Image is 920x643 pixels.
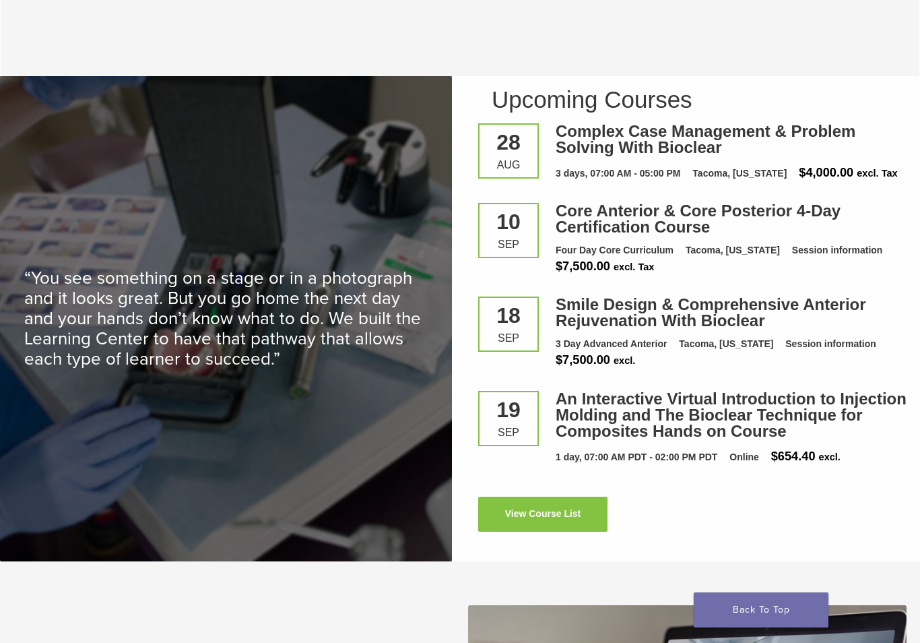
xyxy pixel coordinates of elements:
[679,337,773,351] div: Tacoma, [US_STATE]
[556,337,667,351] div: 3 Day Advanced Anterior
[792,243,883,257] div: Session information
[478,497,607,532] a: View Course List
[556,243,673,257] div: Four Day Core Curriculum
[692,166,787,181] div: Tacoma, [US_STATE]
[556,259,610,273] span: $7,500.00
[785,337,876,351] div: Session information
[799,166,853,179] span: $4,000.00
[614,262,654,272] span: excl. Tax
[556,202,841,236] a: Core Anterior & Core Posterior 4-Day Certification Course
[490,427,527,438] div: Sep
[556,166,680,181] div: 3 days, 07:00 AM - 05:00 PM
[490,399,527,421] div: 19
[24,268,428,369] p: “You see something on a stage or in a photograph and it looks great. But you go home the next day...
[490,305,527,326] div: 18
[490,131,527,153] div: 28
[771,450,816,463] span: $654.40
[556,353,610,367] span: $7,500.00
[490,239,527,250] div: Sep
[490,333,527,344] div: Sep
[492,88,896,111] h2: Upcoming Courses
[694,592,828,627] a: Back To Top
[490,160,527,171] div: Aug
[556,295,866,330] a: Smile Design & Comprehensive Anterior Rejuvenation With Bioclear
[729,450,759,464] div: Online
[819,452,841,462] span: excl.
[490,211,527,233] div: 10
[556,450,717,464] div: 1 day, 07:00 AM PDT - 02:00 PM PDT
[614,355,635,366] span: excl.
[556,390,907,440] a: An Interactive Virtual Introduction to Injection Molding and The Bioclear Technique for Composite...
[556,122,855,156] a: Complex Case Management & Problem Solving With Bioclear
[857,168,897,179] span: excl. Tax
[686,243,780,257] div: Tacoma, [US_STATE]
